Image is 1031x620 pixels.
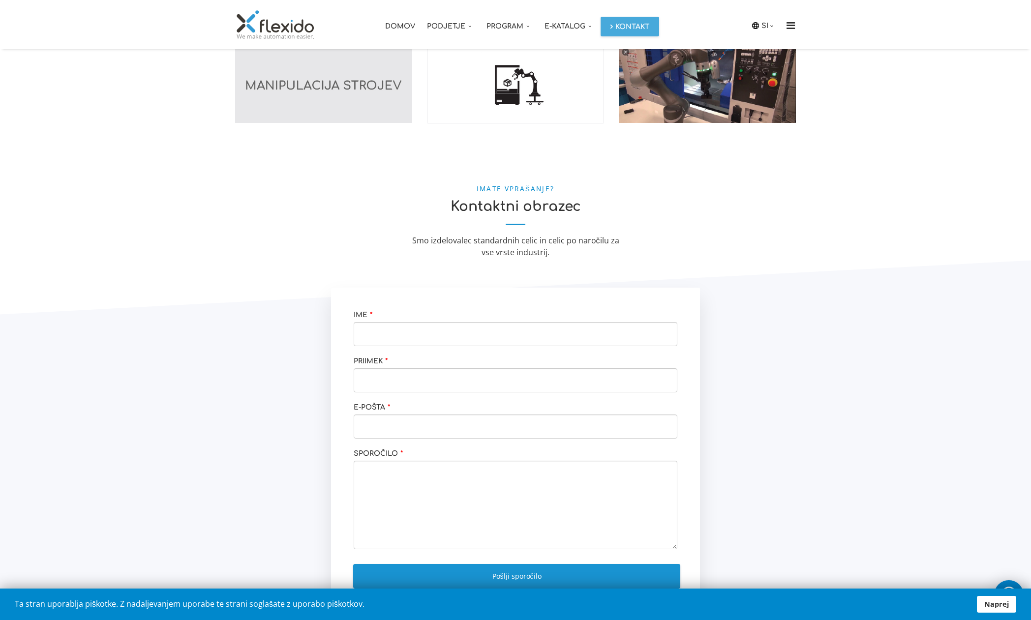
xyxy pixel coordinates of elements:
img: Manipulacija strojev [619,46,796,123]
label: Sporočilo [354,449,405,458]
small: Imate vprašanje? [477,184,554,193]
img: Flexido, d.o.o. [235,10,316,39]
img: Manipulacija strojev [235,46,412,123]
a: SI [761,20,776,31]
img: whatsapp_icon_white.svg [999,585,1019,604]
button: Pošlji sporočilo [353,564,680,589]
h2: Kontaktni obrazec [235,199,796,225]
i: Menu [783,21,798,30]
div: Smo izdelovalec standardnih celic in celic po naročilu za vse vrste industrij. [407,235,624,258]
label: Priimek [354,357,390,366]
a: Kontakt [601,17,659,36]
img: Manipulacija strojev [427,46,604,123]
img: icon-laguage.svg [751,21,760,30]
label: Ime [354,311,375,320]
a: Naprej [977,596,1016,613]
label: E-pošta [354,403,393,412]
